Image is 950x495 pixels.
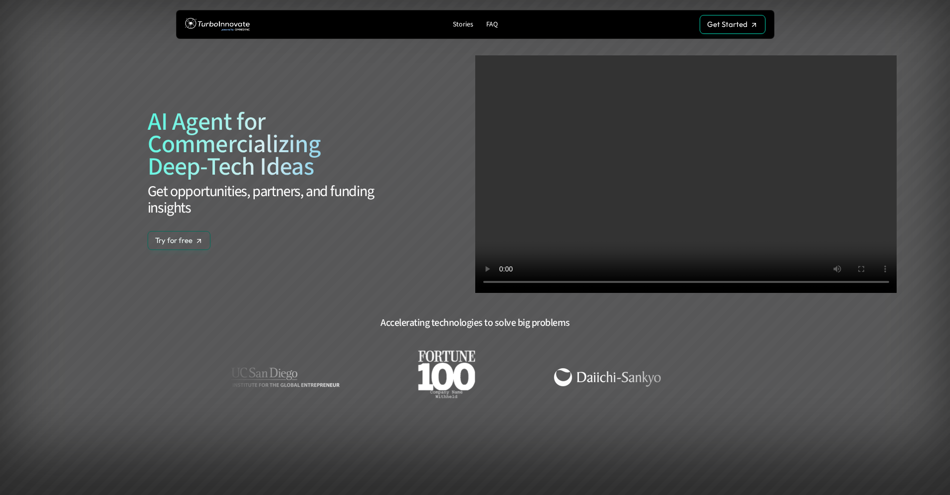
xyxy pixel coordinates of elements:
[700,15,765,34] a: Get Started
[482,18,502,31] a: FAQ
[486,20,498,29] p: FAQ
[449,18,477,31] a: Stories
[453,20,473,29] p: Stories
[707,20,748,29] p: Get Started
[185,15,250,34] img: TurboInnovate Logo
